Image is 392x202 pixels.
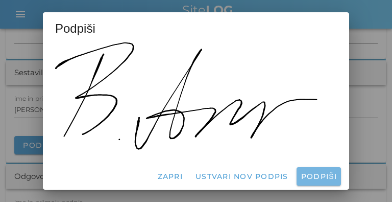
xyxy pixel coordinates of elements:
iframe: Chat Widget [341,153,392,202]
button: Podpiši [297,167,341,186]
button: Ustvari nov podpis [191,167,292,186]
span: Podpiši [55,20,95,37]
span: Podpiši [301,172,337,181]
div: Pripomoček za klepet [341,153,392,202]
span: Zapri [157,172,183,181]
button: Zapri [153,167,187,186]
span: Ustvari nov podpis [195,172,288,181]
img: cNQp+QXQ5l0AAAAASUVORK5CYII= [55,42,317,150]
